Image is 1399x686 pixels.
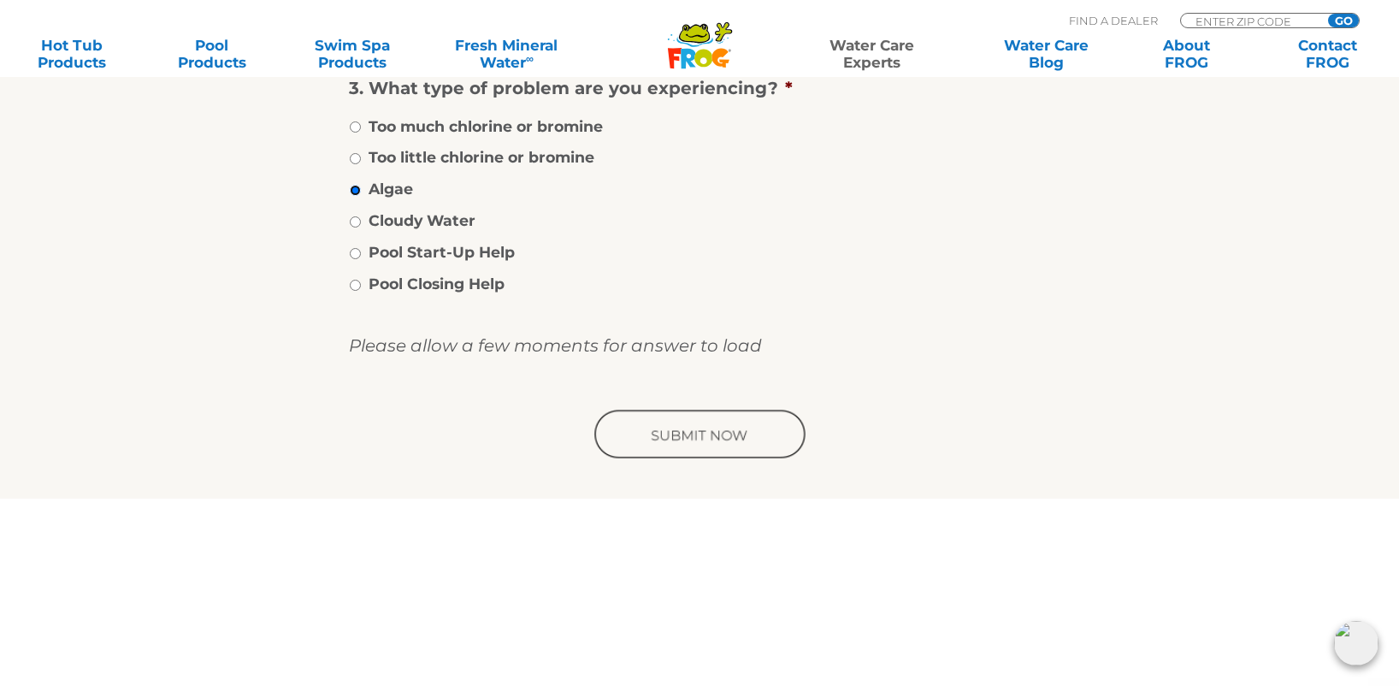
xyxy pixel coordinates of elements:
[157,37,267,71] a: PoolProducts
[1272,37,1382,71] a: ContactFROG
[298,37,407,71] a: Swim SpaProducts
[369,178,413,200] label: Algae
[369,146,594,169] label: Too little chlorine or bromine
[526,52,534,65] sup: ∞
[369,273,505,295] label: Pool Closing Help
[992,37,1101,71] a: Water CareBlog
[438,37,575,71] a: Fresh MineralWater∞
[1194,14,1309,28] input: Zip Code Form
[1132,37,1242,71] a: AboutFROG
[369,241,515,263] label: Pool Start-Up Help
[1069,13,1158,28] p: Find A Dealer
[591,408,808,463] input: Submit
[369,115,603,138] label: Too much chlorine or bromine
[349,77,1036,99] label: 3. What type of problem are you experiencing?
[349,335,762,356] i: Please allow a few moments for answer to load
[1334,621,1378,665] img: openIcon
[17,37,127,71] a: Hot TubProducts
[369,210,475,232] label: Cloudy Water
[783,37,960,71] a: Water CareExperts
[1328,14,1359,27] input: GO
